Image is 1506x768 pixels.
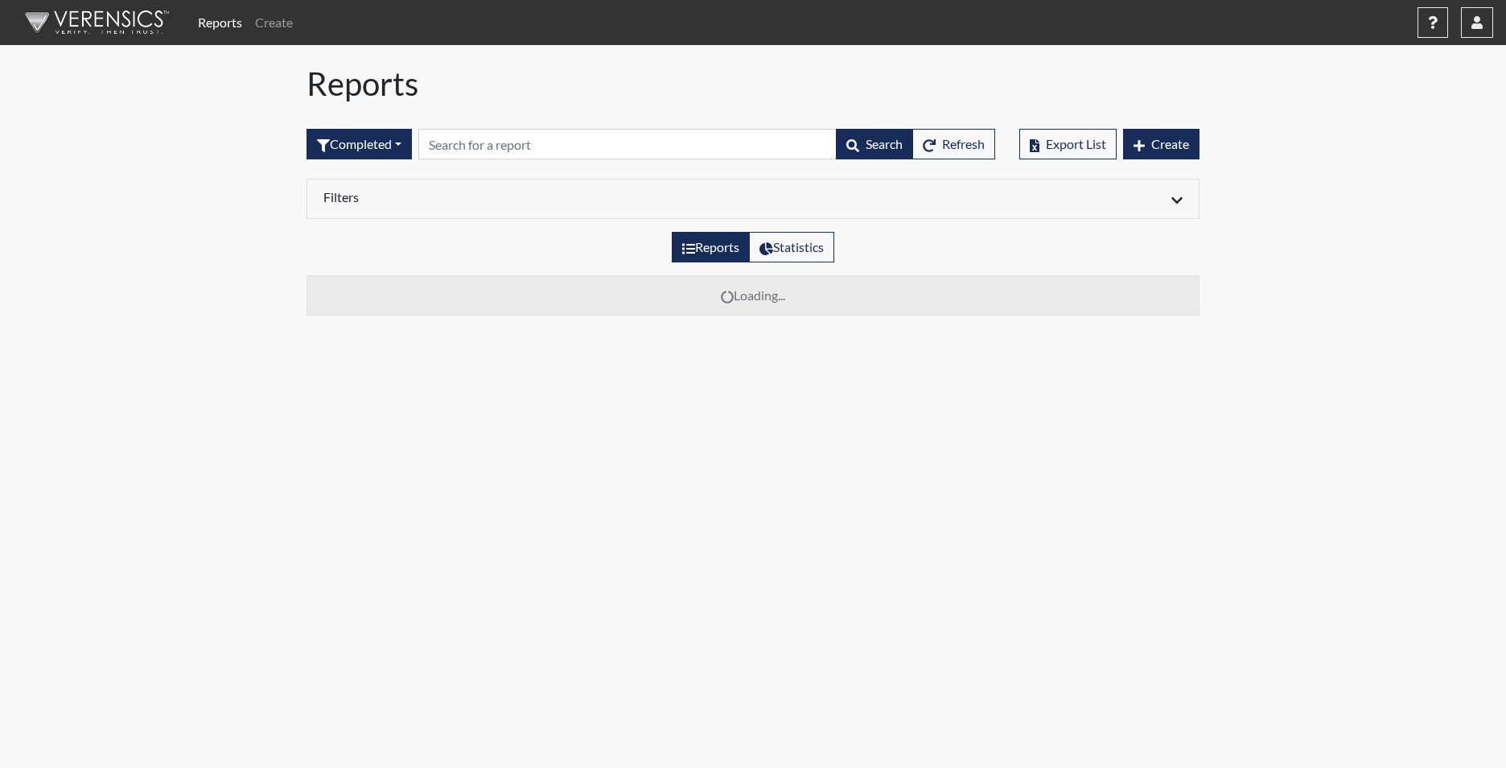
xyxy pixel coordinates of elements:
div: Click to expand/collapse filters [311,189,1195,209]
a: Create [249,6,299,39]
span: Refresh [942,136,985,151]
button: Completed [307,129,412,159]
span: Create [1151,136,1189,151]
a: Reports [191,6,249,39]
td: Loading... [307,276,1199,316]
button: Export List [1019,129,1117,159]
button: Refresh [912,129,995,159]
span: Search [866,136,903,151]
input: Search by Registration ID, Interview Number, or Investigation Name. [418,129,837,159]
h6: Filters [323,189,741,204]
button: Create [1123,129,1199,159]
button: Search [836,129,913,159]
label: View statistics about completed interviews [749,232,834,262]
h1: Reports [307,64,1199,103]
span: Export List [1046,136,1106,151]
label: View the list of reports [672,232,750,262]
div: Filter by interview status [307,129,412,159]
